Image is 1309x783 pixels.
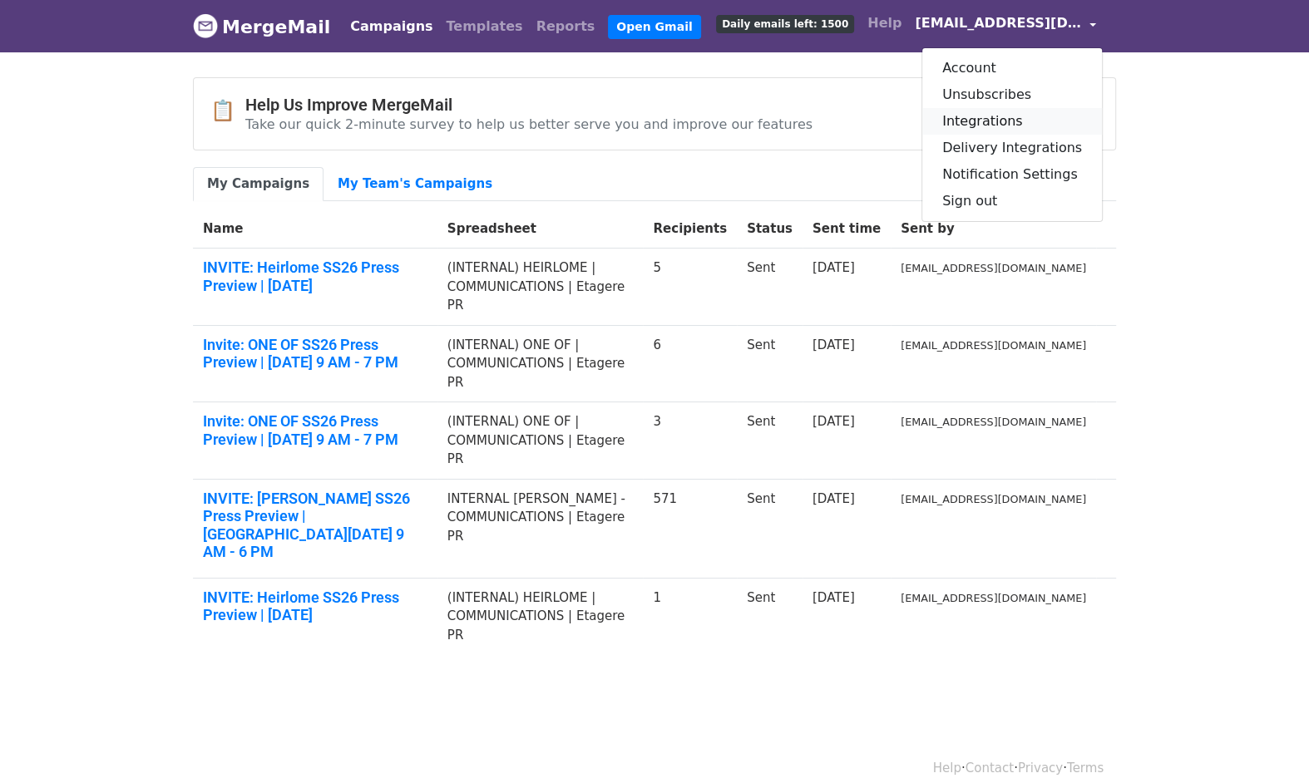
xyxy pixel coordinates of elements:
[813,491,855,506] a: [DATE]
[737,402,803,480] td: Sent
[203,412,427,448] a: Invite: ONE OF SS26 Press Preview | [DATE] 9 AM - 7 PM
[737,249,803,326] td: Sent
[643,249,737,326] td: 5
[1018,761,1063,776] a: Privacy
[901,493,1086,505] small: [EMAIL_ADDRESS][DOMAIN_NAME]
[922,108,1102,135] a: Integrations
[716,15,854,33] span: Daily emails left: 1500
[324,167,506,201] a: My Team's Campaigns
[1226,703,1309,783] iframe: Chat Widget
[933,761,961,776] a: Help
[437,325,644,402] td: (INTERNAL) ONE OF | COMMUNICATIONS | Etagere PR
[608,15,700,39] a: Open Gmail
[203,490,427,561] a: INVITE: [PERSON_NAME] SS26 Press Preview | [GEOGRAPHIC_DATA][DATE] 9 AM - 6 PM
[193,167,324,201] a: My Campaigns
[901,339,1086,352] small: [EMAIL_ADDRESS][DOMAIN_NAME]
[439,10,529,43] a: Templates
[643,479,737,578] td: 571
[737,479,803,578] td: Sent
[643,209,737,249] th: Recipients
[922,161,1102,188] a: Notification Settings
[245,116,813,133] p: Take our quick 2-minute survey to help us better serve you and improve our features
[643,402,737,480] td: 3
[245,95,813,115] h4: Help Us Improve MergeMail
[737,209,803,249] th: Status
[437,249,644,326] td: (INTERNAL) HEIRLOME | COMMUNICATIONS | Etagere PR
[813,414,855,429] a: [DATE]
[901,592,1086,604] small: [EMAIL_ADDRESS][DOMAIN_NAME]
[922,81,1102,108] a: Unsubscribes
[437,479,644,578] td: INTERNAL [PERSON_NAME] - COMMUNICATIONS | Etagere PR
[530,10,602,43] a: Reports
[193,9,330,44] a: MergeMail
[891,209,1096,249] th: Sent by
[437,209,644,249] th: Spreadsheet
[922,55,1102,81] a: Account
[193,209,437,249] th: Name
[709,7,861,40] a: Daily emails left: 1500
[813,260,855,275] a: [DATE]
[203,259,427,294] a: INVITE: Heirlome SS26 Press Preview | [DATE]
[343,10,439,43] a: Campaigns
[901,416,1086,428] small: [EMAIL_ADDRESS][DOMAIN_NAME]
[437,578,644,654] td: (INTERNAL) HEIRLOME | COMMUNICATIONS | Etagere PR
[813,337,855,352] a: [DATE]
[203,336,427,372] a: Invite: ONE OF SS26 Press Preview | [DATE] 9 AM - 7 PM
[966,761,1014,776] a: Contact
[210,99,245,123] span: 📋
[861,7,908,40] a: Help
[901,262,1086,274] small: [EMAIL_ADDRESS][DOMAIN_NAME]
[1067,761,1104,776] a: Terms
[921,47,1103,222] div: [EMAIL_ADDRESS][DOMAIN_NAME]
[803,209,891,249] th: Sent time
[922,188,1102,214] a: Sign out
[737,325,803,402] td: Sent
[908,7,1103,46] a: [EMAIL_ADDRESS][DOMAIN_NAME]
[437,402,644,480] td: (INTERNAL) ONE OF | COMMUNICATIONS | Etagere PR
[193,13,218,38] img: MergeMail logo
[203,588,427,624] a: INVITE: Heirlome SS26 Press Preview | [DATE]
[813,590,855,605] a: [DATE]
[737,578,803,654] td: Sent
[922,135,1102,161] a: Delivery Integrations
[643,325,737,402] td: 6
[915,13,1081,33] span: [EMAIL_ADDRESS][DOMAIN_NAME]
[643,578,737,654] td: 1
